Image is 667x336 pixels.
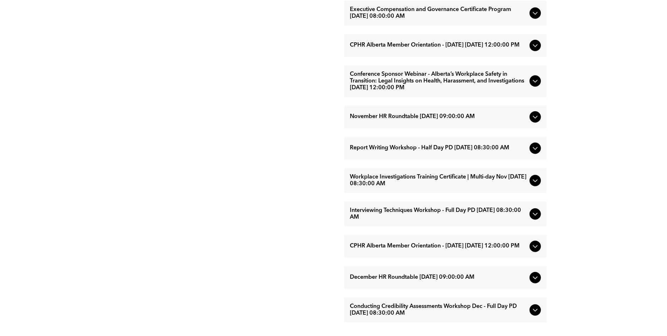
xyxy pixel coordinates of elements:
span: November HR Roundtable [DATE] 09:00:00 AM [350,113,527,120]
span: Executive Compensation and Governance Certificate Program [DATE] 08:00:00 AM [350,6,527,20]
span: Conducting Credibility Assessments Workshop Dec - Full Day PD [DATE] 08:30:00 AM [350,303,527,317]
span: Report Writing Workshop - Half Day PD [DATE] 08:30:00 AM [350,145,527,151]
span: Conference Sponsor Webinar - Alberta’s Workplace Safety in Transition: Legal Insights on Health, ... [350,71,527,91]
span: CPHR Alberta Member Orientation - [DATE] [DATE] 12:00:00 PM [350,42,527,49]
span: Workplace Investigations Training Certificate | Multi-day Nov [DATE] 08:30:00 AM [350,174,527,187]
span: December HR Roundtable [DATE] 09:00:00 AM [350,274,527,281]
span: CPHR Alberta Member Orientation - [DATE] [DATE] 12:00:00 PM [350,243,527,250]
span: Interviewing Techniques Workshop - Full Day PD [DATE] 08:30:00 AM [350,207,527,221]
